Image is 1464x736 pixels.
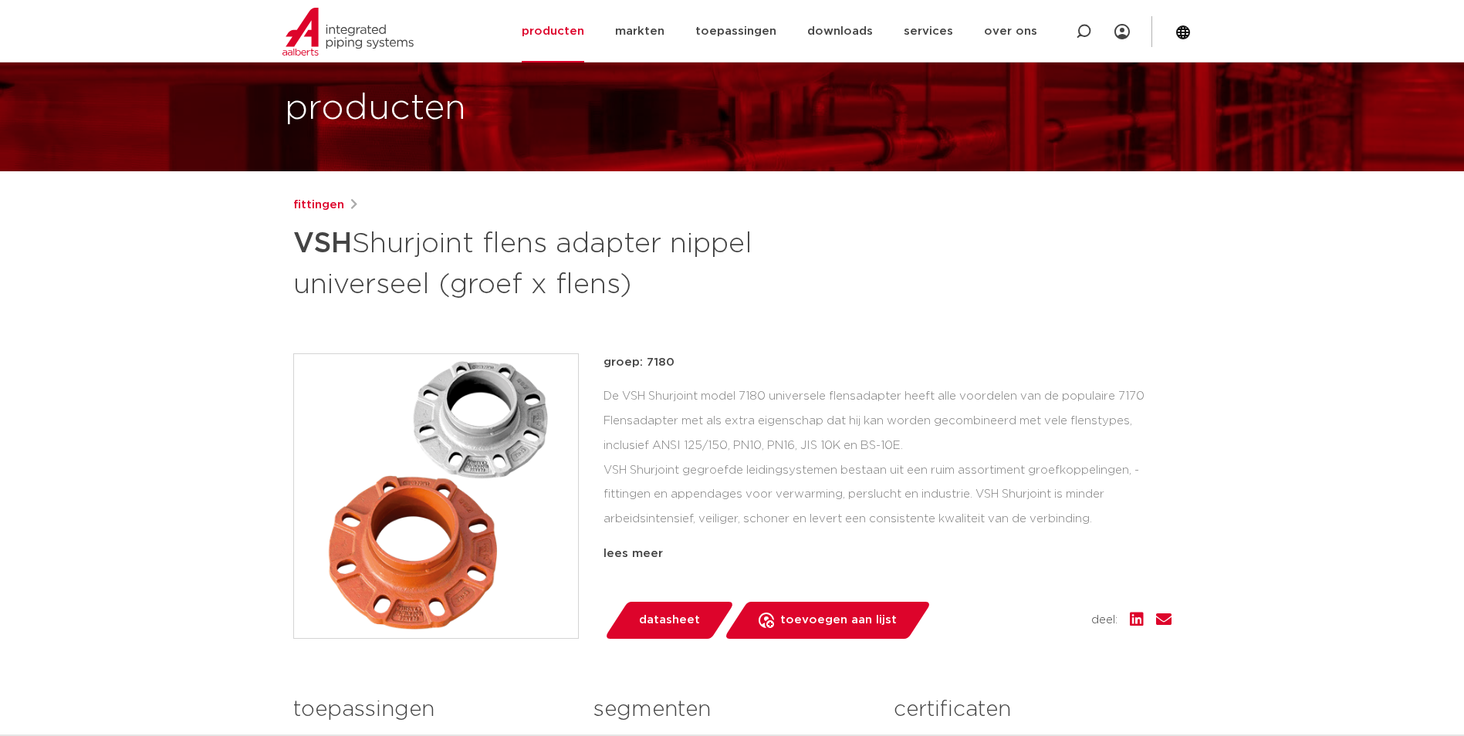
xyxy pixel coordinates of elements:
[639,608,700,633] span: datasheet
[894,694,1171,725] h3: certificaten
[1091,611,1117,630] span: deel:
[293,230,352,258] strong: VSH
[616,538,1172,587] li: VSH Shurjoint is ideaal te combineren met andere VSH-systemen zoals VSH XPress, VSH SudoPress en ...
[604,384,1172,538] div: De VSH Shurjoint model 7180 universele flensadapter heeft alle voordelen van de populaire 7170 Fl...
[293,196,344,214] a: fittingen
[604,602,735,639] a: datasheet
[780,608,897,633] span: toevoegen aan lijst
[604,353,1172,372] p: groep: 7180
[293,221,873,304] h1: Shurjoint flens adapter nippel universeel (groef x flens)
[604,545,1172,563] div: lees meer
[294,354,578,638] img: Product Image for VSH Shurjoint flens adapter nippel universeel (groef x flens)
[293,694,570,725] h3: toepassingen
[285,84,466,133] h1: producten
[593,694,871,725] h3: segmenten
